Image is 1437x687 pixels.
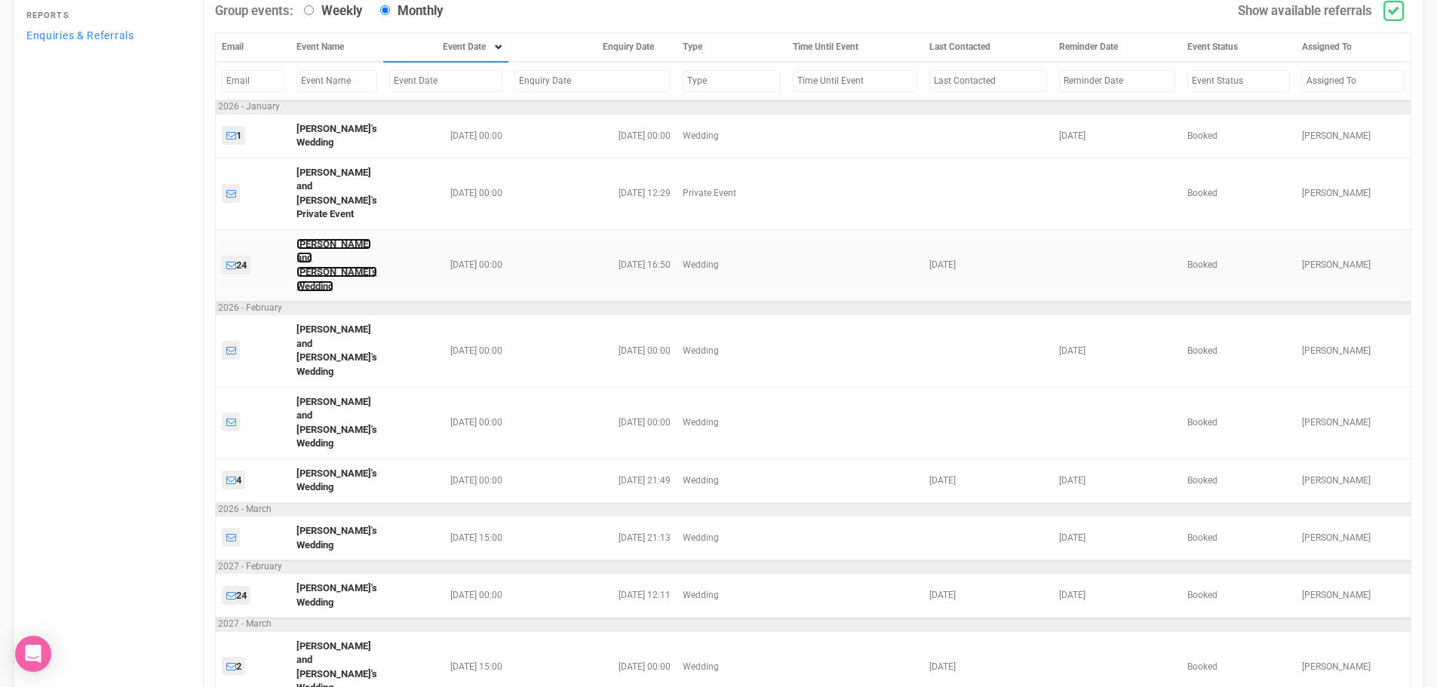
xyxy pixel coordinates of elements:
[1187,70,1290,92] input: Filter by Event Status
[296,324,377,377] a: [PERSON_NAME] and [PERSON_NAME]'s Wedding
[1296,114,1411,158] td: [PERSON_NAME]
[222,126,245,145] a: 1
[1059,70,1175,92] input: Filter by Reminder Date
[1181,114,1296,158] td: Booked
[222,586,250,605] a: 24
[1181,158,1296,229] td: Booked
[508,517,677,560] td: [DATE] 21:13
[383,158,508,229] td: [DATE] 00:00
[508,158,677,229] td: [DATE] 12:29
[383,114,508,158] td: [DATE] 00:00
[383,33,508,63] th: Event Date
[508,33,677,63] th: Enquiry Date
[296,2,362,20] label: Weekly
[389,70,502,92] input: Filter by Event Date
[677,517,787,560] td: Wedding
[222,471,245,489] a: 4
[22,25,188,45] a: Enquiries & Referrals
[929,70,1047,92] input: Filter by Last Contacted
[508,315,677,387] td: [DATE] 00:00
[373,2,443,20] label: Monthly
[1181,315,1296,387] td: Booked
[1181,459,1296,502] td: Booked
[296,123,377,149] a: [PERSON_NAME]'s Wedding
[222,657,245,676] a: 2
[216,560,1411,574] td: 2027 - February
[1296,387,1411,459] td: [PERSON_NAME]
[677,574,787,618] td: Wedding
[677,387,787,459] td: Wedding
[383,229,508,301] td: [DATE] 00:00
[1296,517,1411,560] td: [PERSON_NAME]
[1302,70,1405,92] input: Filter by Assigned To
[923,459,1053,502] td: [DATE]
[923,574,1053,618] td: [DATE]
[1053,459,1181,502] td: [DATE]
[296,167,377,220] a: [PERSON_NAME] and [PERSON_NAME]'s Private Event
[1296,33,1411,63] th: Assigned To
[26,11,183,20] h4: Reports
[1296,459,1411,502] td: [PERSON_NAME]
[1296,315,1411,387] td: [PERSON_NAME]
[1296,229,1411,301] td: [PERSON_NAME]
[383,574,508,618] td: [DATE] 00:00
[1053,517,1181,560] td: [DATE]
[383,315,508,387] td: [DATE] 00:00
[1053,114,1181,158] td: [DATE]
[383,459,508,502] td: [DATE] 00:00
[216,618,1411,631] td: 2027 - March
[508,114,677,158] td: [DATE] 00:00
[1181,33,1296,63] th: Event Status
[1053,33,1181,63] th: Reminder Date
[216,33,291,63] th: Email
[222,256,250,274] a: 24
[508,387,677,459] td: [DATE] 00:00
[222,70,284,92] input: Filter by Email
[296,238,377,292] a: [PERSON_NAME] and [PERSON_NAME]'s Wedding
[923,33,1053,63] th: Last Contacted
[677,459,787,502] td: Wedding
[1238,3,1372,18] strong: Show available referrals
[1181,517,1296,560] td: Booked
[508,574,677,618] td: [DATE] 12:11
[923,229,1053,301] td: [DATE]
[1181,574,1296,618] td: Booked
[296,468,377,493] a: [PERSON_NAME]'s Wedding
[508,459,677,502] td: [DATE] 21:49
[216,502,1411,516] td: 2026 - March
[1296,158,1411,229] td: [PERSON_NAME]
[216,302,1411,315] td: 2026 - February
[793,70,917,92] input: Filter by Time Until Event
[1053,315,1181,387] td: [DATE]
[1296,574,1411,618] td: [PERSON_NAME]
[383,517,508,560] td: [DATE] 15:00
[296,525,377,551] a: [PERSON_NAME]'s Wedding
[1181,229,1296,301] td: Booked
[215,3,293,18] strong: Group events:
[296,70,377,92] input: Filter by Event Name
[290,33,383,63] th: Event Name
[383,387,508,459] td: [DATE] 00:00
[1053,574,1181,618] td: [DATE]
[677,33,787,63] th: Type
[296,582,377,608] a: [PERSON_NAME]'s Wedding
[677,315,787,387] td: Wedding
[296,396,377,449] a: [PERSON_NAME] and [PERSON_NAME]'s Wedding
[787,33,923,63] th: Time Until Event
[514,70,671,92] input: Filter by Enquiry Date
[683,70,781,92] input: Filter by Type
[15,636,51,672] div: Open Intercom Messenger
[677,229,787,301] td: Wedding
[216,100,1411,114] td: 2026 - January
[304,5,314,15] input: Weekly
[508,229,677,301] td: [DATE] 16:50
[677,158,787,229] td: Private Event
[1181,387,1296,459] td: Booked
[380,5,390,15] input: Monthly
[677,114,787,158] td: Wedding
